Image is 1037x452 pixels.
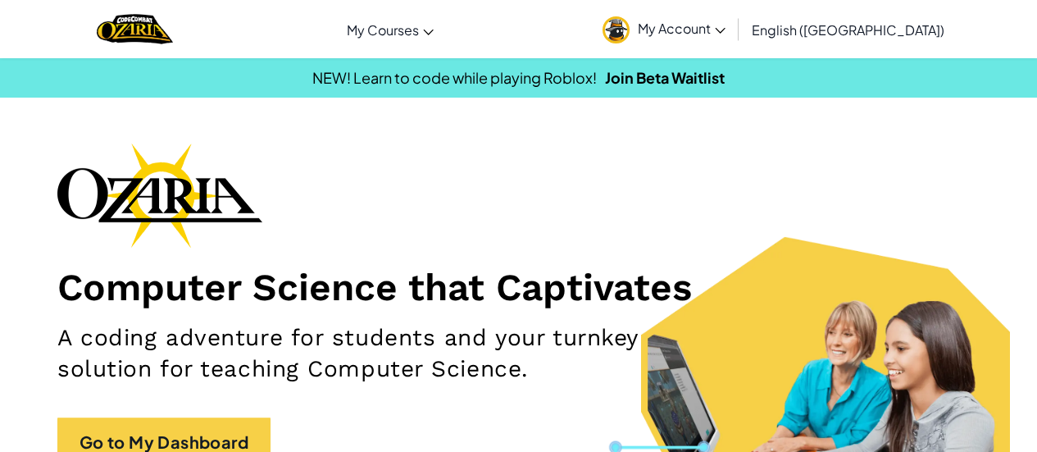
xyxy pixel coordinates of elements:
[97,12,173,46] img: Home
[638,20,725,37] span: My Account
[752,21,944,39] span: English ([GEOGRAPHIC_DATA])
[57,143,262,248] img: Ozaria branding logo
[312,68,597,87] span: NEW! Learn to code while playing Roblox!
[603,16,630,43] img: avatar
[57,322,675,385] h2: A coding adventure for students and your turnkey solution for teaching Computer Science.
[57,264,980,310] h1: Computer Science that Captivates
[594,3,734,55] a: My Account
[339,7,442,52] a: My Courses
[605,68,725,87] a: Join Beta Waitlist
[97,12,173,46] a: Ozaria by CodeCombat logo
[744,7,953,52] a: English ([GEOGRAPHIC_DATA])
[347,21,419,39] span: My Courses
